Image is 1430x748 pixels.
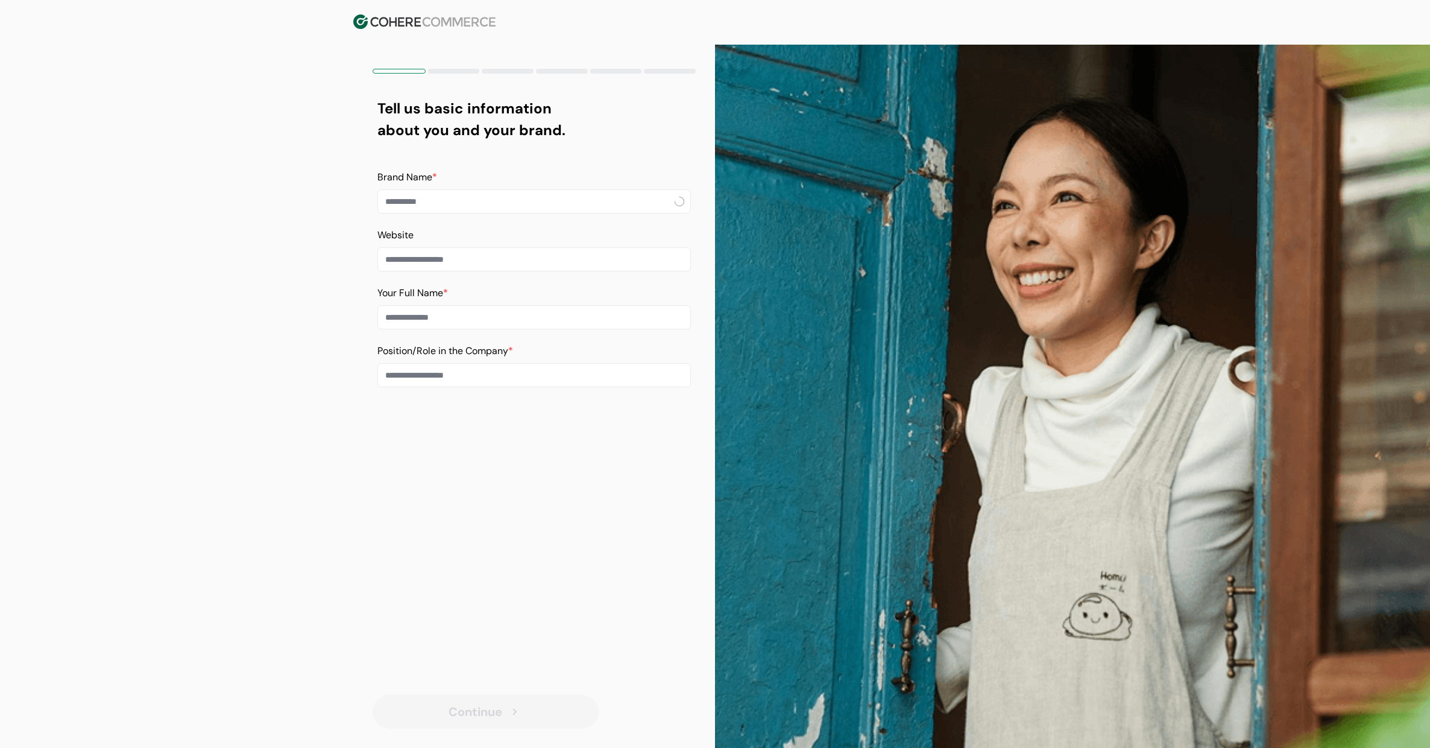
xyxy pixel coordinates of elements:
[377,98,569,141] h1: Tell us basic information about you and your brand.
[373,695,599,729] button: Continue
[377,287,448,299] label: Your Full Name
[377,171,437,183] label: Brand Name
[377,344,513,357] label: Position/Role in the Company
[377,229,414,241] label: Website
